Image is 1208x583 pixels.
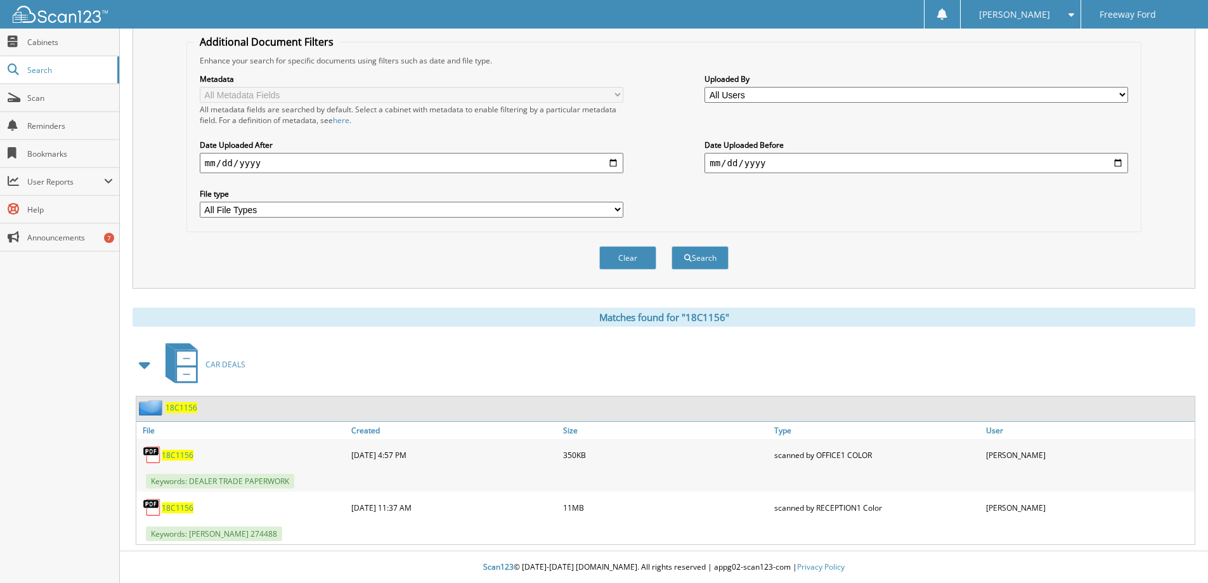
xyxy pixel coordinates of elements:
span: Freeway Ford [1100,11,1156,18]
div: Enhance your search for specific documents using filters such as date and file type. [193,55,1134,66]
legend: Additional Document Filters [193,35,340,49]
span: Help [27,204,113,215]
div: [DATE] 11:37 AM [348,495,560,520]
div: scanned by RECEPTION1 Color [771,495,983,520]
span: User Reports [27,176,104,187]
div: [PERSON_NAME] [983,495,1195,520]
a: CAR DEALS [158,339,245,390]
span: Reminders [27,121,113,131]
a: here [333,115,349,126]
span: Announcements [27,232,113,243]
label: Metadata [200,74,623,84]
div: Matches found for "18C1156" [133,308,1195,327]
img: folder2.png [139,400,166,416]
span: Scan123 [483,561,514,572]
a: User [983,422,1195,439]
label: Date Uploaded After [200,140,623,150]
label: Uploaded By [705,74,1128,84]
div: scanned by OFFICE1 COLOR [771,442,983,468]
span: Scan [27,93,113,103]
span: Cabinets [27,37,113,48]
div: [DATE] 4:57 PM [348,442,560,468]
span: Keywords: DEALER TRADE PAPERWORK [146,474,294,488]
span: CAR DEALS [205,359,245,370]
a: Privacy Policy [797,561,845,572]
img: scan123-logo-white.svg [13,6,108,23]
img: PDF.png [143,498,162,517]
label: File type [200,188,623,199]
div: © [DATE]-[DATE] [DOMAIN_NAME]. All rights reserved | appg02-scan123-com | [120,552,1208,583]
div: 11MB [560,495,772,520]
input: start [200,153,623,173]
a: Type [771,422,983,439]
button: Clear [599,246,656,270]
span: [PERSON_NAME] [979,11,1050,18]
a: 18C1156 [162,502,193,513]
a: Created [348,422,560,439]
div: 350KB [560,442,772,468]
img: PDF.png [143,445,162,464]
label: Date Uploaded Before [705,140,1128,150]
a: 18C1156 [166,402,197,413]
a: 18C1156 [162,450,193,461]
div: All metadata fields are searched by default. Select a cabinet with metadata to enable filtering b... [200,104,623,126]
span: Keywords: [PERSON_NAME] 274488 [146,527,282,541]
span: Search [27,65,111,75]
button: Search [672,246,729,270]
div: 7 [104,233,114,243]
span: Bookmarks [27,148,113,159]
div: [PERSON_NAME] [983,442,1195,468]
a: File [136,422,348,439]
a: Size [560,422,772,439]
input: end [705,153,1128,173]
